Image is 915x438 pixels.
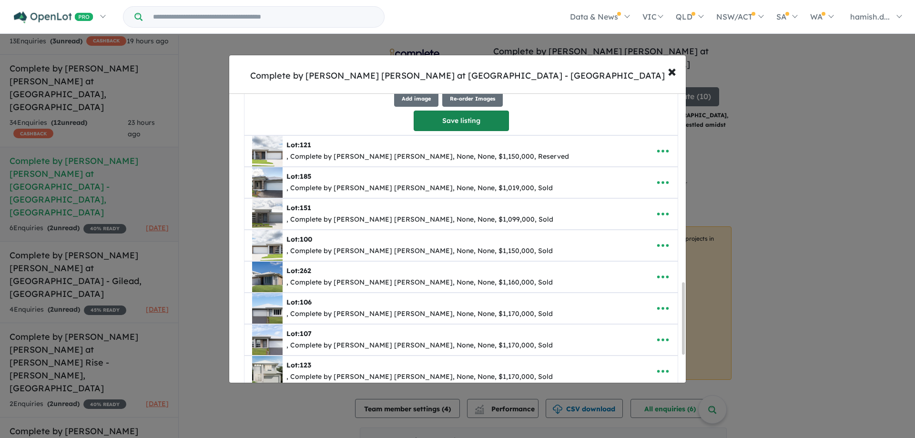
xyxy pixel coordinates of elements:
div: , Complete by [PERSON_NAME] [PERSON_NAME], None, None, $1,150,000, Reserved [286,151,569,163]
div: Complete by [PERSON_NAME] [PERSON_NAME] at [GEOGRAPHIC_DATA] - [GEOGRAPHIC_DATA] [250,70,665,82]
b: Lot: [286,235,312,244]
div: , Complete by [PERSON_NAME] [PERSON_NAME], None, None, $1,170,000, Sold [286,371,553,383]
img: Complete%20by%20McDonald%20Jones%20Homes%20at%20Forest%20Reach%20-%20Huntley%20%20-%20Lot%20107__... [252,325,283,355]
span: 123 [300,361,311,369]
span: 106 [300,298,312,306]
div: , Complete by [PERSON_NAME] [PERSON_NAME], None, None, $1,150,000, Sold [286,245,553,257]
img: Openlot PRO Logo White [14,11,93,23]
img: Complete%20by%20McDonald%20Jones%20Homes%20at%20Forest%20Reach%20-%20Huntley%20%20-%20Lot%20262__... [252,262,283,292]
span: 151 [300,204,311,212]
img: Complete%20by%20McDonald%20Jones%20Homes%20at%20Forest%20Reach%20-%20Huntley%20%20-%20Lot%20123__... [252,356,283,387]
img: Complete%20by%20McDonald%20Jones%20Homes%20at%20Forest%20Reach%20-%20Huntley%20%20-%20Lot%20185__... [252,167,283,198]
span: hamish.d... [850,12,890,21]
span: × [668,61,676,81]
img: Complete%20by%20McDonald%20Jones%20Homes%20at%20Forest%20Reach%20-%20Huntley%20%20-%20Lot%20151__... [252,199,283,229]
span: 121 [300,141,311,149]
button: Add image [394,91,438,107]
b: Lot: [286,141,311,149]
b: Lot: [286,298,312,306]
span: 107 [300,329,312,338]
div: , Complete by [PERSON_NAME] [PERSON_NAME], None, None, $1,170,000, Sold [286,340,553,351]
span: 262 [300,266,311,275]
b: Lot: [286,266,311,275]
img: Complete%20by%20McDonald%20Jones%20Homes%20at%20Forest%20Reach%20-%20Huntley%20%20-%20Lot%20121__... [252,136,283,166]
b: Lot: [286,329,312,338]
b: Lot: [286,204,311,212]
span: 100 [300,235,312,244]
div: , Complete by [PERSON_NAME] [PERSON_NAME], None, None, $1,170,000, Sold [286,308,553,320]
div: , Complete by [PERSON_NAME] [PERSON_NAME], None, None, $1,019,000, Sold [286,183,553,194]
button: Save listing [414,111,509,131]
div: , Complete by [PERSON_NAME] [PERSON_NAME], None, None, $1,099,000, Sold [286,214,553,225]
b: Lot: [286,172,311,181]
div: , Complete by [PERSON_NAME] [PERSON_NAME], None, None, $1,160,000, Sold [286,277,553,288]
img: Complete%20by%20McDonald%20Jones%20Homes%20at%20Forest%20Reach%20-%20Huntley%20%20-%20Lot%20106__... [252,293,283,324]
button: Re-order Images [442,91,503,107]
span: 185 [300,172,311,181]
img: Complete%20by%20McDonald%20Jones%20Homes%20at%20Forest%20Reach%20-%20Huntley%20%20-%20Lot%20100__... [252,230,283,261]
input: Try estate name, suburb, builder or developer [144,7,382,27]
b: Lot: [286,361,311,369]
